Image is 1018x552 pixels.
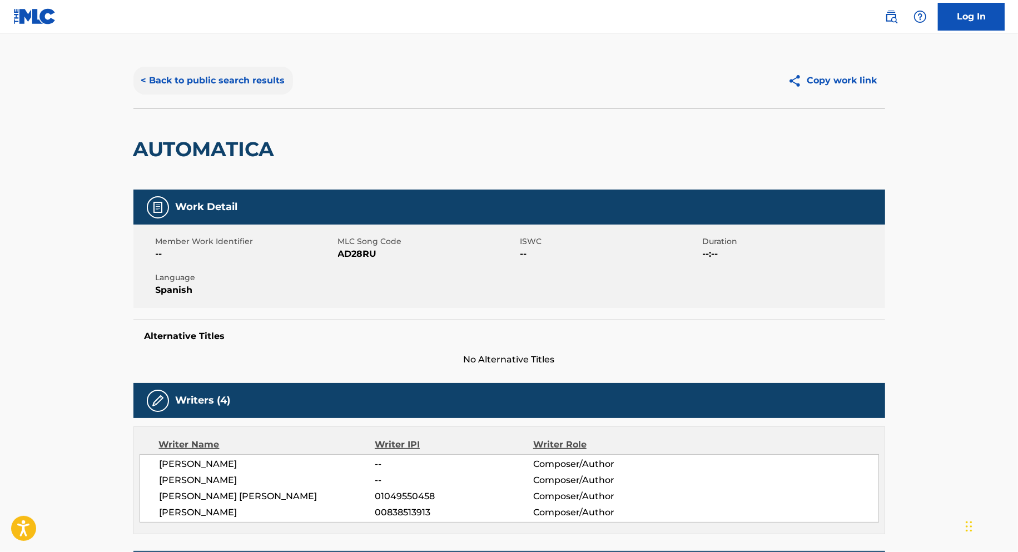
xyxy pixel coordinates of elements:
[880,6,902,28] a: Public Search
[160,474,375,487] span: [PERSON_NAME]
[533,490,677,503] span: Composer/Author
[520,236,700,247] span: ISWC
[780,67,885,95] button: Copy work link
[133,67,293,95] button: < Back to public search results
[533,438,677,451] div: Writer Role
[151,394,165,407] img: Writers
[156,236,335,247] span: Member Work Identifier
[156,284,335,297] span: Spanish
[13,8,56,24] img: MLC Logo
[133,353,885,366] span: No Alternative Titles
[962,499,1018,552] iframe: Chat Widget
[151,201,165,214] img: Work Detail
[909,6,931,28] div: Help
[338,236,518,247] span: MLC Song Code
[375,457,533,471] span: --
[375,474,533,487] span: --
[938,3,1005,31] a: Log In
[375,490,533,503] span: 01049550458
[966,510,972,543] div: Drag
[133,137,280,162] h2: AUTOMATICA
[533,474,677,487] span: Composer/Author
[156,247,335,261] span: --
[703,247,882,261] span: --:--
[159,438,375,451] div: Writer Name
[885,10,898,23] img: search
[145,331,874,342] h5: Alternative Titles
[533,506,677,519] span: Composer/Author
[176,201,238,213] h5: Work Detail
[160,490,375,503] span: [PERSON_NAME] [PERSON_NAME]
[533,457,677,471] span: Composer/Author
[375,438,533,451] div: Writer IPI
[176,394,231,407] h5: Writers (4)
[913,10,927,23] img: help
[788,74,807,88] img: Copy work link
[338,247,518,261] span: AD28RU
[160,506,375,519] span: [PERSON_NAME]
[520,247,700,261] span: --
[703,236,882,247] span: Duration
[160,457,375,471] span: [PERSON_NAME]
[156,272,335,284] span: Language
[375,506,533,519] span: 00838513913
